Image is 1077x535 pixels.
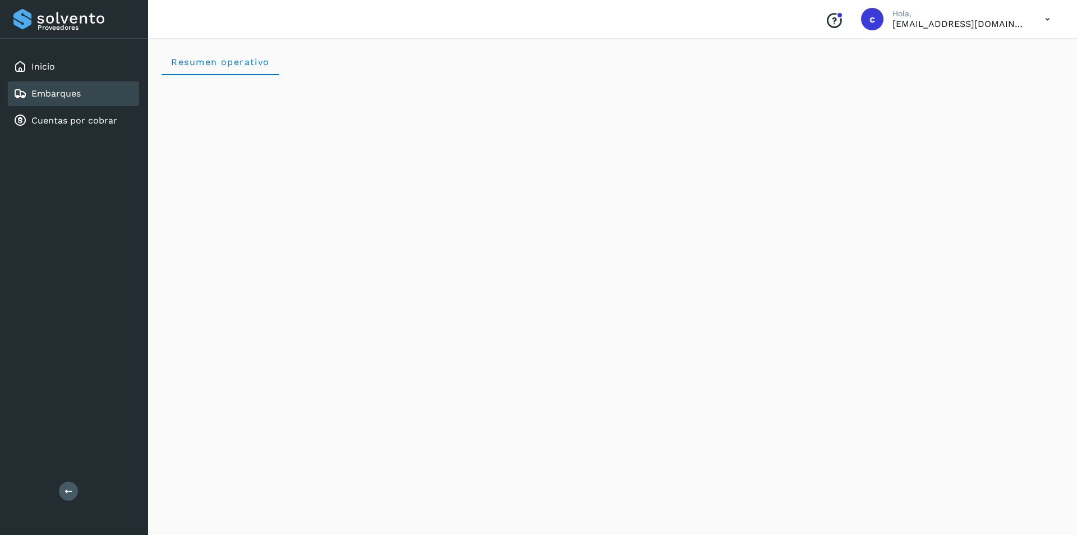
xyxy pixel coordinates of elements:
p: Proveedores [38,24,135,31]
div: Cuentas por cobrar [8,108,139,133]
p: cuentas3@enlacesmet.com.mx [892,19,1027,29]
a: Inicio [31,61,55,72]
div: Embarques [8,81,139,106]
a: Embarques [31,88,81,99]
p: Hola, [892,9,1027,19]
div: Inicio [8,54,139,79]
span: Resumen operativo [171,57,270,67]
a: Cuentas por cobrar [31,115,117,126]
